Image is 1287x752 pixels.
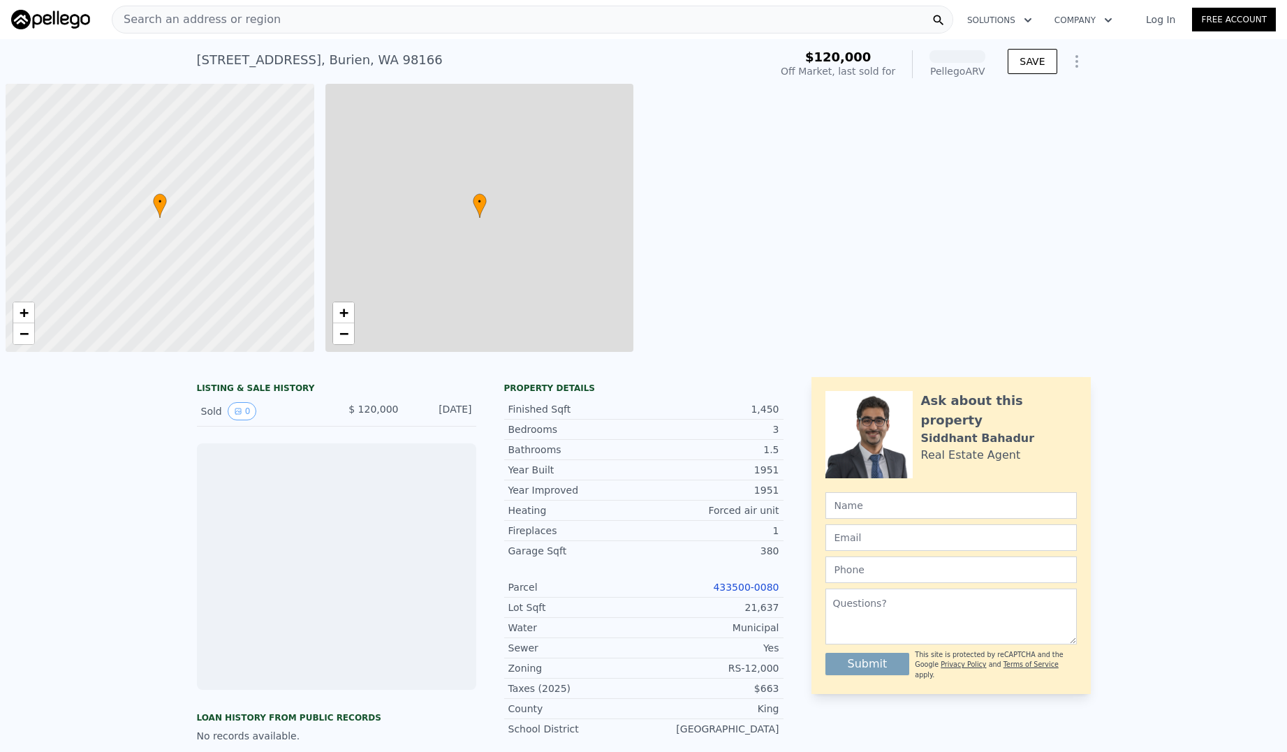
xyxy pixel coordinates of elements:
button: SAVE [1008,49,1057,74]
a: 433500-0080 [713,582,779,593]
div: Property details [504,383,784,394]
div: Lot Sqft [508,600,644,614]
button: Submit [825,653,910,675]
div: [STREET_ADDRESS] , Burien , WA 98166 [197,50,443,70]
a: Zoom out [13,323,34,344]
div: Real Estate Agent [921,447,1021,464]
button: Company [1043,8,1124,33]
span: + [20,304,29,321]
div: Finished Sqft [508,402,644,416]
div: Bathrooms [508,443,644,457]
input: Phone [825,556,1077,583]
div: RS-12,000 [644,661,779,675]
div: $663 [644,681,779,695]
a: Zoom in [333,302,354,323]
span: − [339,325,348,342]
div: Taxes (2025) [508,681,644,695]
div: 1951 [644,483,779,497]
div: • [153,193,167,218]
div: LISTING & SALE HISTORY [197,383,476,397]
a: Privacy Policy [941,661,986,668]
div: 1951 [644,463,779,477]
div: 1,450 [644,402,779,416]
div: 3 [644,422,779,436]
span: $ 120,000 [348,404,398,415]
div: 1 [644,524,779,538]
div: Zoning [508,661,644,675]
div: Loan history from public records [197,712,476,723]
a: Log In [1129,13,1192,27]
a: Terms of Service [1003,661,1059,668]
div: Heating [508,503,644,517]
div: 1.5 [644,443,779,457]
button: View historical data [228,402,257,420]
input: Email [825,524,1077,551]
div: Sold [201,402,325,420]
div: Forced air unit [644,503,779,517]
span: $120,000 [805,50,872,64]
div: School District [508,722,644,736]
div: Garage Sqft [508,544,644,558]
a: Zoom out [333,323,354,344]
div: [GEOGRAPHIC_DATA] [644,722,779,736]
span: • [153,196,167,208]
span: − [20,325,29,342]
div: Yes [644,641,779,655]
div: 380 [644,544,779,558]
button: Solutions [956,8,1043,33]
div: Year Improved [508,483,644,497]
div: [DATE] [410,402,472,420]
a: Free Account [1192,8,1276,31]
span: • [473,196,487,208]
input: Name [825,492,1077,519]
div: Parcel [508,580,644,594]
div: Ask about this property [921,391,1077,430]
div: Water [508,621,644,635]
button: Show Options [1063,47,1091,75]
div: Fireplaces [508,524,644,538]
a: Zoom in [13,302,34,323]
div: 21,637 [644,600,779,614]
div: Bedrooms [508,422,644,436]
div: King [644,702,779,716]
div: • [473,193,487,218]
span: + [339,304,348,321]
div: Siddhant Bahadur [921,430,1035,447]
div: This site is protected by reCAPTCHA and the Google and apply. [915,650,1076,680]
div: County [508,702,644,716]
div: Year Built [508,463,644,477]
span: Search an address or region [112,11,281,28]
div: Off Market, last sold for [781,64,895,78]
div: Municipal [644,621,779,635]
img: Pellego [11,10,90,29]
div: No records available. [197,729,476,743]
div: Pellego ARV [929,64,985,78]
div: Sewer [508,641,644,655]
